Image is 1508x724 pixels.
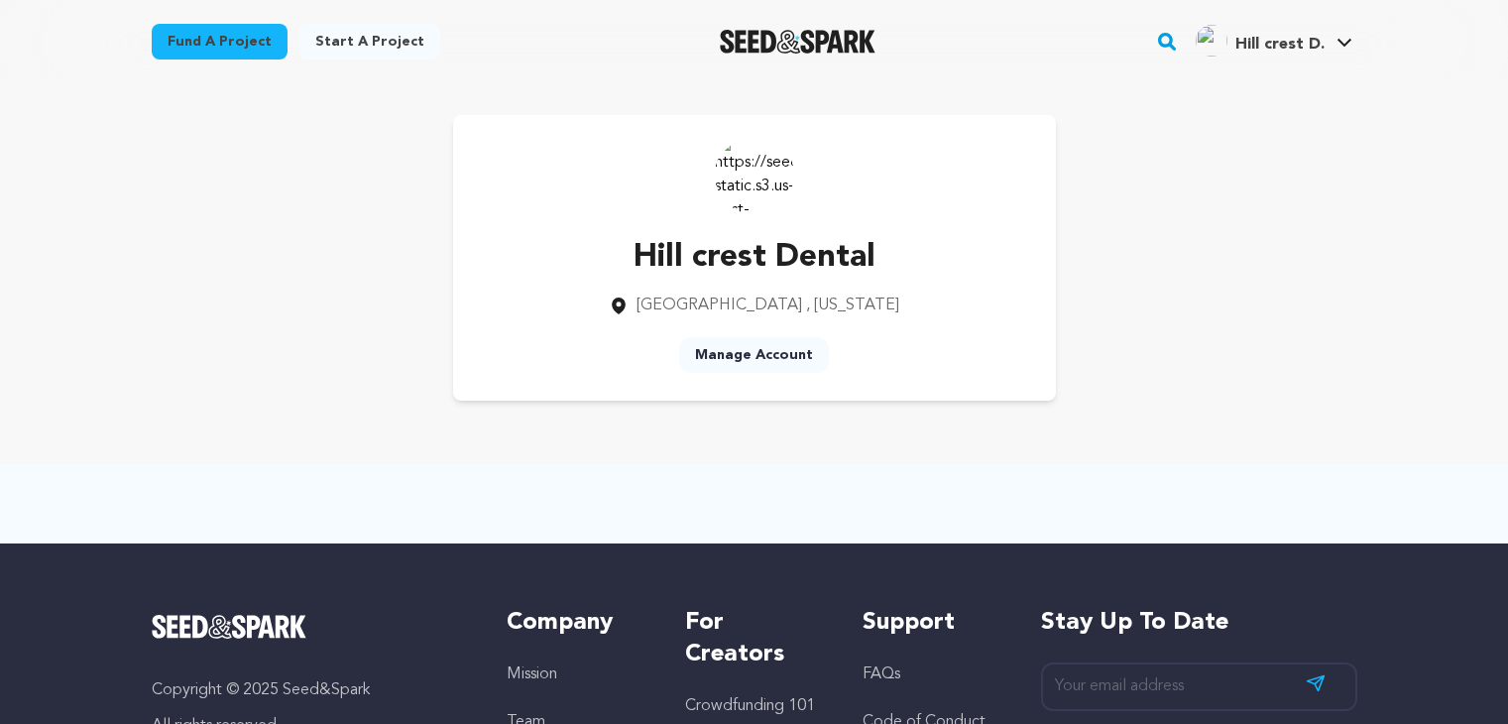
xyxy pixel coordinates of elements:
[1041,607,1357,639] h5: Stay up to date
[507,666,557,682] a: Mission
[152,615,468,639] a: Seed&Spark Homepage
[679,337,829,373] a: Manage Account
[1041,663,1357,711] input: Your email address
[715,135,794,214] img: https://seedandspark-static.s3.us-east-2.amazonaws.com/images/User/002/284/946/medium/ACg8ocKyl3b...
[685,607,823,670] h5: For Creators
[1192,21,1356,57] a: Hill crest D.'s Profile
[152,615,307,639] img: Seed&Spark Logo
[152,678,468,702] p: Copyright © 2025 Seed&Spark
[1196,25,1227,57] img: ACg8ocKyl3bUOKJL7opp_flmGu48TdkoGaZYr51iz3-o22OsbUFMCg=s96-c
[720,30,875,54] img: Seed&Spark Logo Dark Mode
[685,698,815,714] a: Crowdfunding 101
[806,298,899,313] span: , [US_STATE]
[637,298,802,313] span: [GEOGRAPHIC_DATA]
[1235,37,1325,53] span: Hill crest D.
[863,607,1000,639] h5: Support
[863,666,900,682] a: FAQs
[1192,21,1356,62] span: Hill crest D.'s Profile
[720,30,875,54] a: Seed&Spark Homepage
[609,234,899,282] p: Hill crest Dental
[507,607,644,639] h5: Company
[1196,25,1325,57] div: Hill crest D.'s Profile
[152,24,288,60] a: Fund a project
[299,24,440,60] a: Start a project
